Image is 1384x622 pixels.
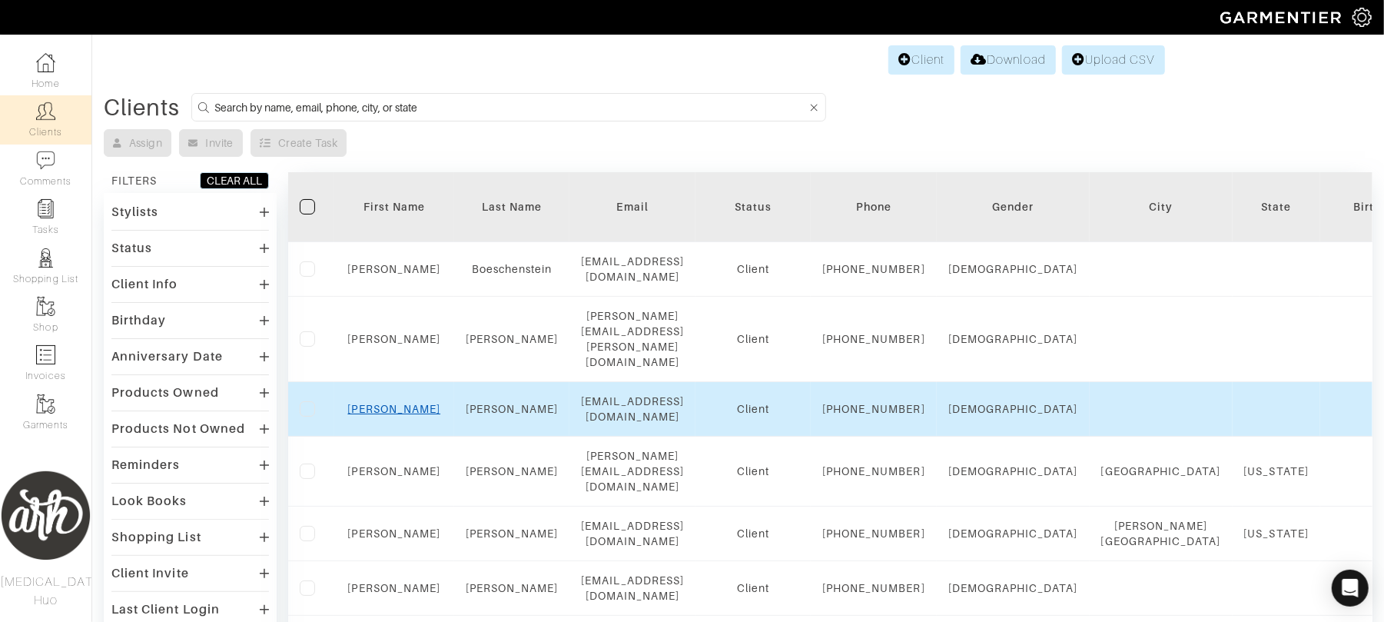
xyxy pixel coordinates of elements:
th: Toggle SortBy [937,172,1090,242]
div: Last Name [466,199,559,215]
a: Download [961,45,1055,75]
div: State [1244,199,1309,215]
div: [DEMOGRAPHIC_DATA] [948,261,1078,277]
div: [PHONE_NUMBER] [822,401,925,417]
div: [US_STATE] [1244,464,1309,479]
img: gear-icon-white-bd11855cb880d31180b6d7d6211b90ccbf57a29d726f0c71d8c61bd08dd39cc2.png [1352,8,1372,27]
img: garmentier-logo-header-white-b43fb05a5012e4ada735d5af1a66efaba907eab6374d6393d1fbf88cb4ef424d.png [1213,4,1352,31]
div: Status [707,199,799,215]
div: City [1101,199,1221,215]
th: Toggle SortBy [454,172,570,242]
div: Client [707,526,799,541]
div: Open Intercom Messenger [1332,570,1369,607]
div: Stylists [111,205,158,220]
div: [PHONE_NUMBER] [822,261,925,277]
a: [PERSON_NAME] [348,465,441,477]
div: Anniversary Date [111,349,223,364]
a: Client [888,45,954,75]
div: [US_STATE] [1244,526,1309,541]
div: First Name [346,199,443,215]
input: Search by name, email, phone, city, or state [214,98,807,117]
div: Client [707,401,799,417]
a: [PERSON_NAME] [348,527,441,540]
img: clients-icon-6bae9207a08558b7cb47a8932f037763ab4055f8c8b6bfacd5dc20c3e0201464.png [36,101,55,121]
div: [GEOGRAPHIC_DATA] [1101,464,1221,479]
div: Client Info [111,277,178,292]
div: [PHONE_NUMBER] [822,526,925,541]
a: [PERSON_NAME] [466,465,559,477]
th: Toggle SortBy [695,172,811,242]
button: CLEAR ALL [200,172,269,189]
div: Last Client Login [111,602,220,617]
div: Shopping List [111,530,201,545]
div: [DEMOGRAPHIC_DATA] [948,401,1078,417]
div: [PERSON_NAME][GEOGRAPHIC_DATA] [1101,518,1221,549]
div: Client [707,580,799,596]
a: [PERSON_NAME] [348,263,441,275]
div: [PERSON_NAME][EMAIL_ADDRESS][DOMAIN_NAME] [581,448,684,494]
div: [EMAIL_ADDRESS][DOMAIN_NAME] [581,573,684,604]
img: orders-icon-0abe47150d42831381b5fb84f609e132dff9fe21cb692f30cb5eec754e2cba89.png [36,345,55,364]
div: [PHONE_NUMBER] [822,464,925,479]
div: [PHONE_NUMBER] [822,580,925,596]
div: Clients [104,100,180,115]
div: [DEMOGRAPHIC_DATA] [948,464,1078,479]
a: Boeschenstein [472,263,553,275]
div: Client [707,464,799,479]
img: reminder-icon-8004d30b9f0a5d33ae49ab947aed9ed385cf756f9e5892f1edd6e32f2345188e.png [36,199,55,218]
div: Look Books [111,494,188,509]
th: Toggle SortBy [334,172,454,242]
img: garments-icon-b7da505a4dc4fd61783c78ac3ca0ef83fa9d6f193b1c9dc38574b1d14d53ca28.png [36,297,55,316]
div: Birthday [111,313,166,328]
div: [EMAIL_ADDRESS][DOMAIN_NAME] [581,254,684,284]
div: [DEMOGRAPHIC_DATA] [948,580,1078,596]
div: CLEAR ALL [207,173,262,188]
img: garments-icon-b7da505a4dc4fd61783c78ac3ca0ef83fa9d6f193b1c9dc38574b1d14d53ca28.png [36,394,55,414]
div: [PHONE_NUMBER] [822,331,925,347]
div: Status [111,241,152,256]
div: [PERSON_NAME][EMAIL_ADDRESS][PERSON_NAME][DOMAIN_NAME] [581,308,684,370]
a: [PERSON_NAME] [466,403,559,415]
a: [PERSON_NAME] [466,582,559,594]
div: Products Owned [111,385,219,401]
div: Gender [948,199,1078,215]
div: FILTERS [111,173,157,188]
div: Client [707,331,799,347]
img: stylists-icon-eb353228a002819b7ec25b43dbf5f0378dd9e0616d9560372ff212230b889e62.png [36,248,55,268]
div: [EMAIL_ADDRESS][DOMAIN_NAME] [581,518,684,549]
div: Reminders [111,457,180,473]
img: comment-icon-a0a6a9ef722e966f86d9cbdc48e553b5cf19dbc54f86b18d962a5391bc8f6eb6.png [36,151,55,170]
div: [DEMOGRAPHIC_DATA] [948,526,1078,541]
div: Email [581,199,684,215]
div: Client [707,261,799,277]
div: [DEMOGRAPHIC_DATA] [948,331,1078,347]
div: Products Not Owned [111,421,245,437]
a: [PERSON_NAME] [466,333,559,345]
img: dashboard-icon-dbcd8f5a0b271acd01030246c82b418ddd0df26cd7fceb0bd07c9910d44c42f6.png [36,53,55,72]
a: [PERSON_NAME] [466,527,559,540]
div: Phone [822,199,925,215]
div: Client Invite [111,566,189,581]
a: [PERSON_NAME] [348,333,441,345]
a: [PERSON_NAME] [348,582,441,594]
a: Upload CSV [1062,45,1165,75]
a: [PERSON_NAME] [348,403,441,415]
div: [EMAIL_ADDRESS][DOMAIN_NAME] [581,394,684,424]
